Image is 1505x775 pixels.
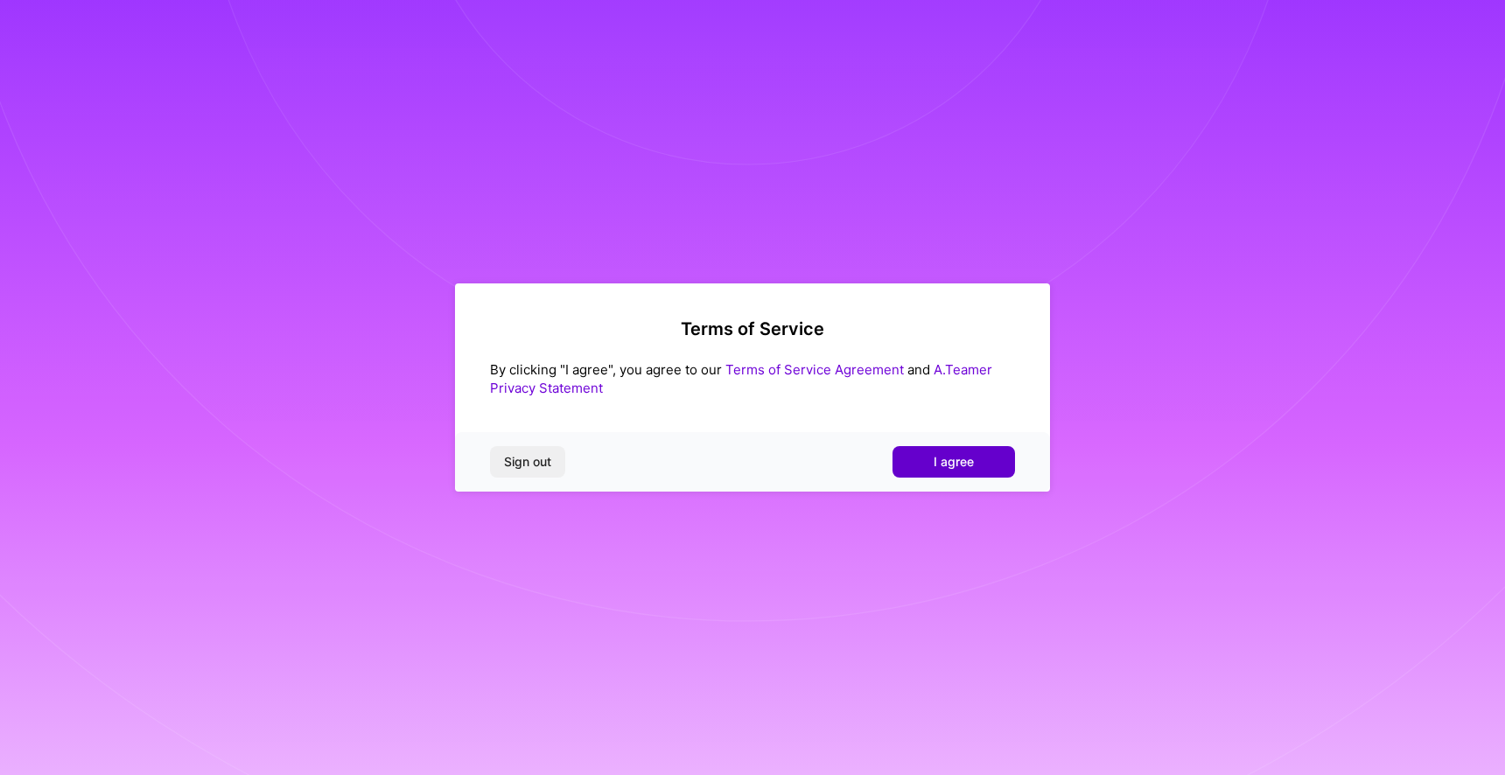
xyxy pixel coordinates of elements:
[934,453,974,471] span: I agree
[504,453,551,471] span: Sign out
[490,360,1015,397] div: By clicking "I agree", you agree to our and
[490,446,565,478] button: Sign out
[725,361,904,378] a: Terms of Service Agreement
[892,446,1015,478] button: I agree
[490,318,1015,339] h2: Terms of Service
